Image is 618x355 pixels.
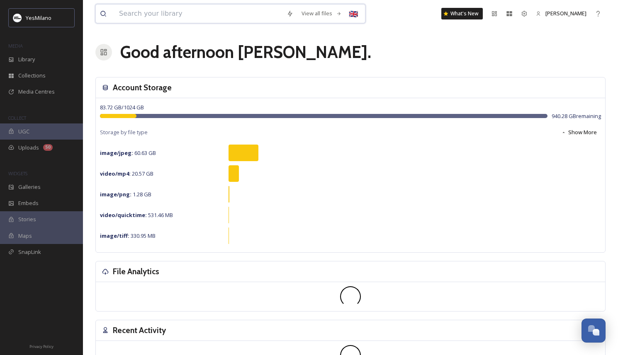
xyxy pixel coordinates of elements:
h1: Good afternoon [PERSON_NAME] . [120,40,371,65]
h3: Account Storage [113,82,172,94]
strong: image/tiff : [100,232,129,239]
img: Logo%20YesMilano%40150x.png [13,14,22,22]
div: 50 [43,144,53,151]
a: Privacy Policy [29,341,54,351]
span: Media Centres [18,88,55,96]
strong: image/png : [100,191,131,198]
span: 330.95 MB [100,232,156,239]
h3: Recent Activity [113,324,166,336]
span: Galleries [18,183,41,191]
span: WIDGETS [8,170,27,176]
div: 🇬🇧 [346,6,361,21]
span: Embeds [18,199,39,207]
strong: video/mp4 : [100,170,131,177]
span: 60.63 GB [100,149,156,157]
a: View all files [297,5,346,22]
span: Library [18,56,35,63]
h3: File Analytics [113,266,159,278]
span: SnapLink [18,248,41,256]
span: UGC [18,128,29,135]
button: Show More [557,124,601,140]
span: 20.57 GB [100,170,153,177]
strong: video/quicktime : [100,211,147,219]
span: COLLECT [8,115,26,121]
span: YesMilano [26,14,51,22]
button: Open Chat [582,319,606,343]
span: MEDIA [8,43,23,49]
span: Stories [18,215,36,223]
span: Collections [18,72,46,80]
a: What's New [441,8,483,19]
span: 1.28 GB [100,191,151,198]
span: Privacy Policy [29,344,54,349]
span: [PERSON_NAME] [545,10,586,17]
span: Storage by file type [100,128,148,136]
strong: image/jpeg : [100,149,133,157]
span: 83.72 GB / 1024 GB [100,104,144,111]
span: Maps [18,232,32,240]
span: 940.28 GB remaining [552,112,601,120]
input: Search your library [115,5,282,23]
span: 531.46 MB [100,211,173,219]
a: [PERSON_NAME] [532,5,591,22]
span: Uploads [18,144,39,152]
